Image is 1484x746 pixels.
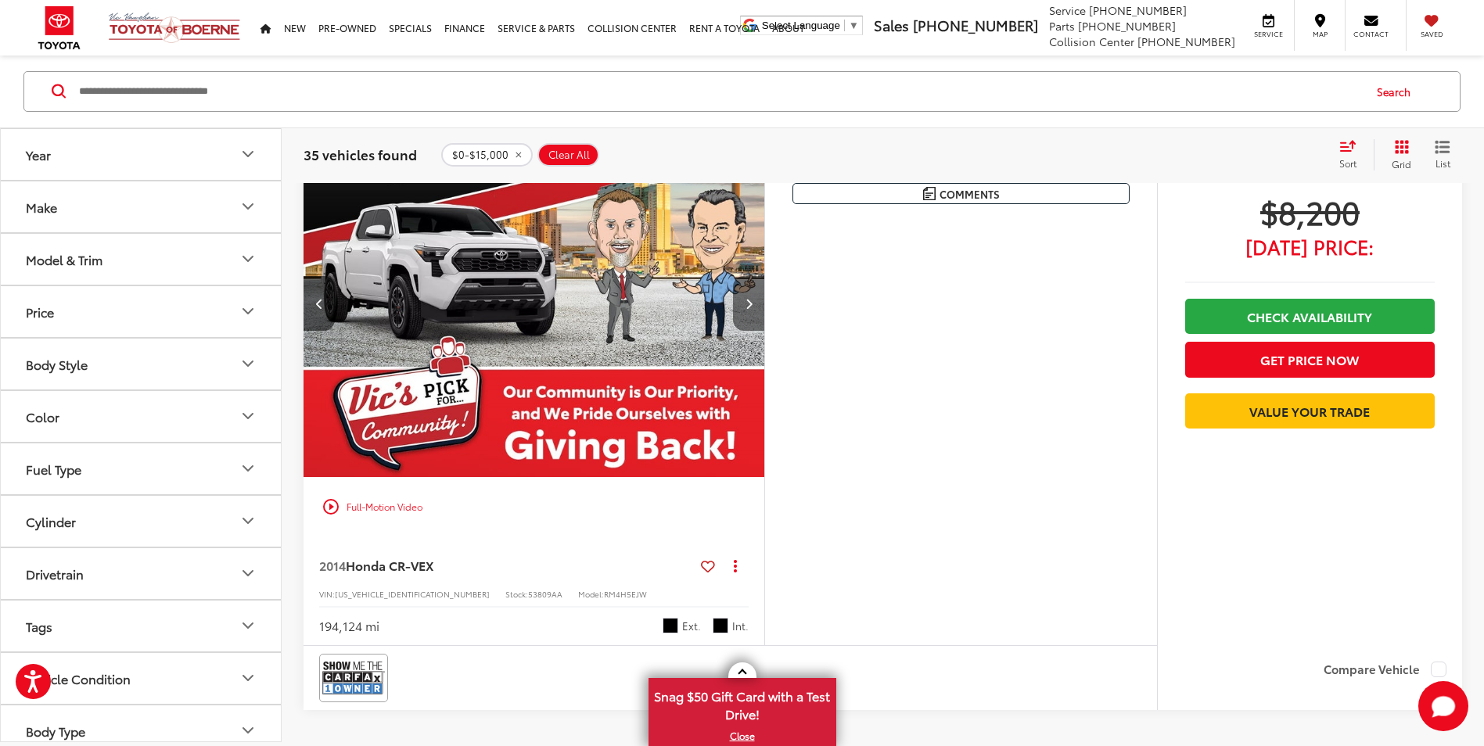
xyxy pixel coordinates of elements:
div: Model & Trim [26,252,102,267]
svg: Start Chat [1418,681,1468,731]
span: Parts [1049,18,1075,34]
img: Vic Vaughan Toyota of Boerne [108,12,241,44]
div: Price [26,304,54,319]
div: Vehicle Condition [239,669,257,688]
span: Black [663,618,678,633]
button: MakeMake [1,181,282,232]
div: Color [239,407,257,426]
div: Tags [239,617,257,636]
span: Model: [578,588,604,600]
button: Comments [792,183,1130,204]
div: Year [239,145,257,164]
span: Snag $50 Gift Card with a Test Drive! [650,680,835,727]
span: Service [1049,2,1086,18]
span: List [1435,156,1450,170]
button: DrivetrainDrivetrain [1,548,282,599]
span: [DATE] Price: [1185,239,1435,254]
span: [PHONE_NUMBER] [1137,34,1235,49]
span: Int. [732,619,749,633]
span: 53809AA [528,588,562,600]
button: Next image [733,276,764,331]
div: Cylinder [26,514,76,529]
span: Map [1303,29,1337,39]
span: [PHONE_NUMBER] [913,15,1038,35]
a: Value Your Trade [1185,393,1435,429]
button: Grid View [1374,139,1423,170]
a: 2014Honda CR-VEX [319,557,695,574]
button: Select sort value [1331,139,1374,170]
span: Clear All [548,149,590,161]
span: RM4H5EJW [604,588,647,600]
span: Black [713,618,728,633]
span: Honda CR-V [346,556,419,574]
span: Sort [1339,156,1356,170]
span: VIN: [319,588,335,600]
button: List View [1423,139,1462,170]
span: dropdown dots [734,559,737,572]
span: ​ [844,20,845,31]
div: Body Type [26,723,85,738]
div: Model & Trim [239,250,257,269]
span: EX [419,556,433,574]
button: PricePrice [1,286,282,337]
div: Body Style [239,355,257,374]
input: Search by Make, Model, or Keyword [77,73,1362,110]
span: Sales [874,15,909,35]
span: $0-$15,000 [452,149,508,161]
div: Color [26,409,59,424]
span: [US_VEHICLE_IDENTIFICATION_NUMBER] [335,588,490,600]
label: Compare Vehicle [1324,662,1446,677]
button: Search [1362,72,1433,111]
button: Previous image [304,276,335,331]
span: Contact [1353,29,1389,39]
button: Body StyleBody Style [1,339,282,389]
span: Stock: [505,588,528,600]
div: Body Type [239,722,257,741]
div: Make [239,198,257,217]
div: 2014 Honda CR-V EX 4 [303,131,766,477]
div: Year [26,147,51,162]
span: 35 vehicles found [304,145,417,163]
button: Fuel TypeFuel Type [1,443,282,494]
img: CarFax One Owner [322,657,385,698]
button: Get Price Now [1185,342,1435,377]
a: 2014 Honda CR-V EX2014 Honda CR-V EX2014 Honda CR-V EX2014 Honda CR-V EX [303,131,766,477]
button: CylinderCylinder [1,496,282,547]
button: Actions [721,552,749,579]
div: Fuel Type [26,461,81,476]
div: Price [239,303,257,321]
span: Comments [940,187,1000,202]
button: TagsTags [1,601,282,651]
span: [PHONE_NUMBER] [1089,2,1187,18]
button: YearYear [1,129,282,180]
div: 194,124 mi [319,617,379,635]
span: $8,200 [1185,192,1435,231]
button: Model & TrimModel & Trim [1,234,282,285]
div: Fuel Type [239,460,257,479]
div: Make [26,199,57,214]
button: Toggle Chat Window [1418,681,1468,731]
button: ColorColor [1,391,282,442]
span: 2014 [319,556,346,574]
span: [PHONE_NUMBER] [1078,18,1176,34]
div: Vehicle Condition [26,671,131,686]
span: ▼ [849,20,859,31]
div: Tags [26,619,52,633]
span: Select Language [762,20,840,31]
img: Comments [923,187,936,200]
button: Vehicle ConditionVehicle Condition [1,653,282,704]
span: Saved [1414,29,1449,39]
div: Drivetrain [26,566,84,581]
div: Body Style [26,357,88,371]
span: Ext. [682,619,701,633]
span: Service [1251,29,1286,39]
img: 2014 Honda CR-V EX [303,131,766,478]
button: remove 0-15000 [441,143,533,167]
span: Collision Center [1049,34,1134,49]
span: Grid [1392,157,1411,170]
a: Check Availability [1185,299,1435,334]
div: Cylinder [239,512,257,531]
button: Clear All [537,143,599,167]
div: Drivetrain [239,565,257,583]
